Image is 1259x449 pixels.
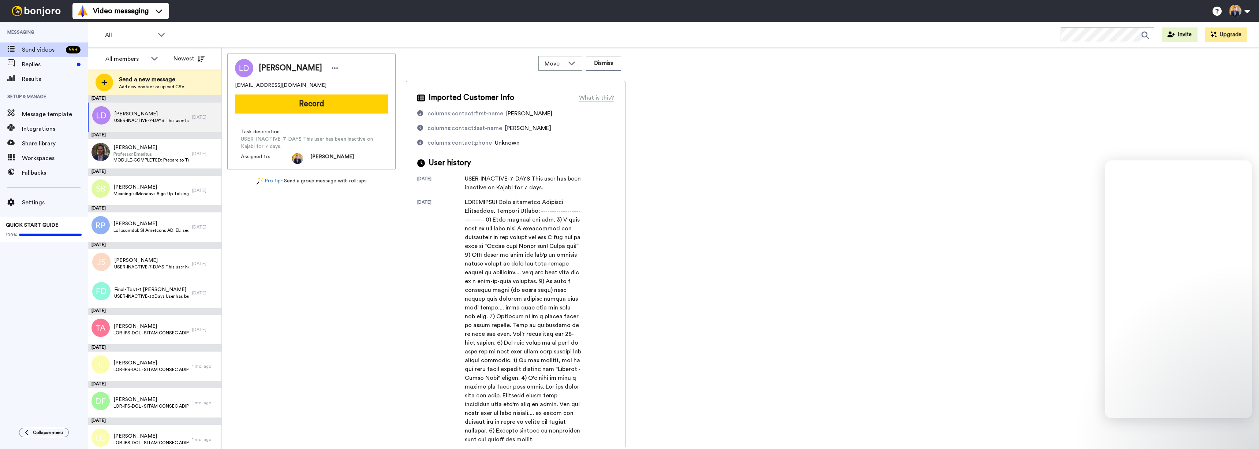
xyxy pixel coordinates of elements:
[22,125,88,133] span: Integrations
[91,319,110,337] img: ta.png
[66,46,81,53] div: 99 +
[113,191,188,197] span: MeaningfulMondays Sign-Up Talking Points: ----------------------------- 1) Should've received our...
[113,151,188,157] span: Professor Emeritus
[119,75,184,84] span: Send a new message
[113,183,188,191] span: [PERSON_NAME]
[113,144,188,151] span: [PERSON_NAME]
[33,430,63,435] span: Collapse menu
[192,437,218,442] div: 1 mo. ago
[22,75,88,84] span: Results
[88,242,221,249] div: [DATE]
[88,168,221,176] div: [DATE]
[192,114,218,120] div: [DATE]
[227,177,396,185] div: - Send a group message with roll-ups
[77,5,89,17] img: vm-color.svg
[105,31,154,40] span: All
[114,264,188,270] span: USER-INACTIVE-7-DAYS This user has been inactive on Kajabi for 7 days.
[427,138,492,147] div: columns:contact:phone
[22,110,88,119] span: Message template
[292,153,303,164] img: 33e5a84f-8d13-42ca-b4c0-b1e435d5ad36-1650831070.jpg
[113,440,188,446] span: LOR-IPS-DOL - SITAM CONSEC ADIPISCI Elitsedd Eiusmodtem: Incididu Utlabor Etd ma Aliqu Enimad & M...
[114,110,188,118] span: [PERSON_NAME]
[105,55,147,63] div: All members
[235,82,326,89] span: [EMAIL_ADDRESS][DOMAIN_NAME]
[91,428,110,447] img: lc.png
[92,253,111,271] img: js.png
[91,216,110,234] img: rp.png
[19,428,69,437] button: Collapse menu
[114,118,188,123] span: USER-INACTIVE-7-DAYS This user has been inactive on Kajabi for 7 days.
[93,6,149,16] span: Video messaging
[257,177,263,185] img: magic-wand.svg
[429,92,514,103] span: Imported Customer Info
[427,124,502,133] div: columns:contact:last-name
[92,106,111,125] img: ld.png
[168,51,210,66] button: Newest
[114,293,188,299] span: USER-INACTIVE-30Days User has been inactive in [GEOGRAPHIC_DATA] for 30 days. Send some encourage...
[91,179,110,198] img: sb.png
[192,327,218,333] div: [DATE]
[429,157,471,168] span: User history
[9,6,64,16] img: bj-logo-header-white.svg
[192,290,218,296] div: [DATE]
[22,198,88,207] span: Settings
[1105,160,1252,418] iframe: Intercom live chat
[88,308,221,315] div: [DATE]
[113,367,188,372] span: LOR-IPS-DOL - SITAM CONSEC ADIPISCI Elitsedd Eiusmodtem: Incididu Utlabor Etd ma Aliqu Enimad & M...
[192,224,218,230] div: [DATE]
[241,136,382,150] span: USER-INACTIVE-7-DAYS This user has been inactive on Kajabi for 7 days.
[88,381,221,388] div: [DATE]
[579,93,614,102] div: What is this?
[113,359,188,367] span: [PERSON_NAME]
[192,400,218,406] div: 1 mo. ago
[91,355,110,374] img: l.png
[88,132,221,139] div: [DATE]
[465,174,582,192] div: USER-INACTIVE-7-DAYS This user has been inactive on Kajabi for 7 days.
[465,198,582,444] div: LOREMIPSU! Dolo sitametco Adipisci Elitseddoe. Tempori Utlabo: --------------------------- 0) Etd...
[241,128,292,136] span: Task description :
[88,344,221,352] div: [DATE]
[113,403,188,409] span: LOR-IPS-DOL - SITAM CONSEC ADIPISCI Elitsedd Eiusmodtem: Incididu Utlabor Etd ma Aliqu Enimad & M...
[88,418,221,425] div: [DATE]
[427,109,503,118] div: columns:contact:first-name
[192,261,218,267] div: [DATE]
[417,199,465,444] div: [DATE]
[259,63,322,74] span: [PERSON_NAME]
[113,433,188,440] span: [PERSON_NAME]
[113,396,188,403] span: [PERSON_NAME]
[6,223,59,228] span: QUICK START GUIDE
[495,140,520,146] span: Unknown
[192,151,218,157] div: [DATE]
[241,153,292,164] span: Assigned to:
[192,363,218,369] div: 1 mo. ago
[192,188,218,193] div: [DATE]
[91,392,110,410] img: df.png
[113,220,188,227] span: [PERSON_NAME]
[505,125,551,131] span: [PERSON_NAME]
[586,56,621,71] button: Dismiss
[113,323,188,330] span: [PERSON_NAME]
[235,59,253,77] img: Image of Lindsey Durtschi
[506,111,552,116] span: [PERSON_NAME]
[114,286,188,293] span: Final-Test-1 [PERSON_NAME]
[88,95,221,103] div: [DATE]
[88,205,221,212] div: [DATE]
[22,60,74,69] span: Replies
[1205,27,1247,42] button: Upgrade
[22,154,88,163] span: Workspaces
[22,139,88,148] span: Share library
[235,94,388,114] button: Record
[6,232,17,238] span: 100%
[417,176,465,192] div: [DATE]
[113,330,188,336] span: LOR-IPS-DOL - SITAM CONSEC ADIPISCI Elitsedd Eiusmodtem: Incididu Utlabor Etd ma Aliqu Enimad & M...
[1162,27,1198,42] button: Invite
[119,84,184,90] span: Add new contact or upload CSV
[310,153,354,164] span: [PERSON_NAME]
[1234,424,1252,442] iframe: Intercom live chat
[113,157,188,163] span: MODULE-COMPLETED: Prepare to Transform Member completed the "Prepare to Transform" module. That m...
[22,168,88,177] span: Fallbacks
[257,177,281,185] a: Pro tip
[92,282,111,300] img: fd.png
[22,45,63,54] span: Send videos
